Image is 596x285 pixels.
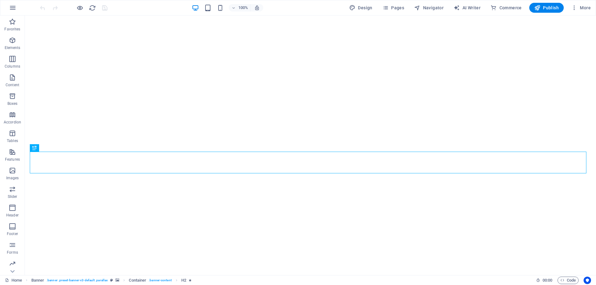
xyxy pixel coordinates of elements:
[414,5,444,11] span: Navigator
[569,3,593,13] button: More
[47,277,108,284] span: . banner .preset-banner-v3-default .parallax
[7,101,18,106] p: Boxes
[560,277,576,284] span: Code
[584,277,591,284] button: Usercentrics
[488,3,524,13] button: Commerce
[229,4,251,11] button: 100%
[5,277,22,284] a: Click to cancel selection. Double-click to open Pages
[534,5,559,11] span: Publish
[451,3,483,13] button: AI Writer
[189,278,192,282] i: Element contains an animation
[382,5,404,11] span: Pages
[558,277,579,284] button: Code
[5,157,20,162] p: Features
[31,277,44,284] span: Click to select. Double-click to edit
[89,4,96,11] i: Reload page
[5,45,20,50] p: Elements
[7,250,18,255] p: Forms
[76,4,84,11] button: Click here to leave preview mode and continue editing
[129,277,146,284] span: Click to select. Double-click to edit
[181,277,186,284] span: Click to select. Double-click to edit
[380,3,407,13] button: Pages
[110,278,113,282] i: This element is a customizable preset
[88,4,96,11] button: reload
[454,5,481,11] span: AI Writer
[149,277,171,284] span: . banner-content
[254,5,260,11] i: On resize automatically adjust zoom level to fit chosen device.
[349,5,372,11] span: Design
[6,82,19,87] p: Content
[115,278,119,282] i: This element contains a background
[4,27,20,32] p: Favorites
[412,3,446,13] button: Navigator
[547,278,548,283] span: :
[529,3,564,13] button: Publish
[6,176,19,180] p: Images
[8,194,17,199] p: Slider
[5,64,20,69] p: Columns
[571,5,591,11] span: More
[4,120,21,125] p: Accordion
[490,5,522,11] span: Commerce
[238,4,248,11] h6: 100%
[6,213,19,218] p: Header
[31,277,192,284] nav: breadcrumb
[7,138,18,143] p: Tables
[543,277,552,284] span: 00 00
[7,231,18,236] p: Footer
[347,3,375,13] div: Design (Ctrl+Alt+Y)
[347,3,375,13] button: Design
[536,277,553,284] h6: Session time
